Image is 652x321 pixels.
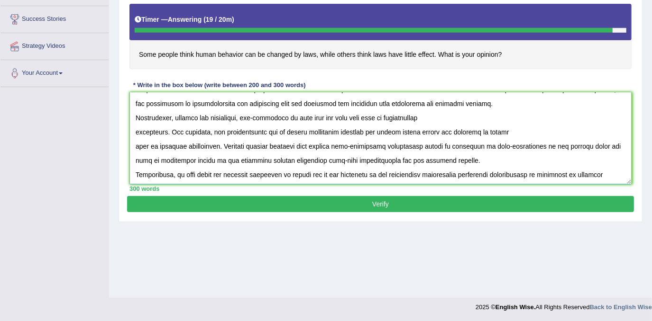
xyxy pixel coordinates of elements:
a: Back to English Wise [590,303,652,311]
strong: English Wise. [496,303,535,311]
a: Strategy Videos [0,33,109,57]
b: ) [232,16,234,23]
a: Success Stories [0,6,109,30]
b: ( [203,16,206,23]
b: 19 / 20m [206,16,232,23]
div: 300 words [129,184,632,193]
a: Your Account [0,60,109,84]
div: 2025 © All Rights Reserved [476,298,652,312]
div: * Write in the box below (write between 200 and 300 words) [129,81,309,90]
h5: Timer — [135,16,234,23]
button: Verify [127,196,634,212]
b: Answering [168,16,202,23]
